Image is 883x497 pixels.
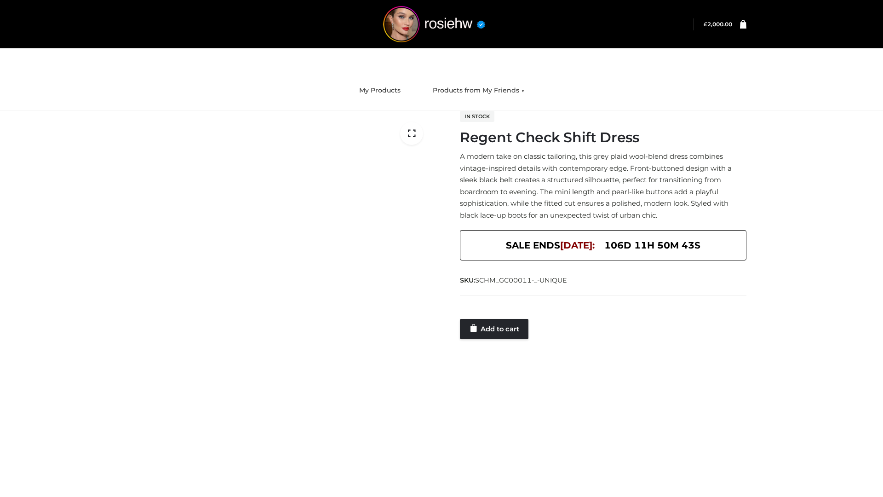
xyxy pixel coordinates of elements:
[460,150,746,221] p: A modern take on classic tailoring, this grey plaid wool-blend dress combines vintage-inspired de...
[460,275,568,286] span: SKU:
[704,21,732,28] a: £2,000.00
[426,81,531,101] a: Products from My Friends
[704,21,707,28] span: £
[352,81,407,101] a: My Products
[460,111,494,122] span: In stock
[475,276,567,284] span: SCHM_GC00011-_-UNIQUE
[460,230,746,260] div: SALE ENDS
[604,237,700,253] span: 106d 11h 50m 43s
[560,240,595,251] span: [DATE]:
[704,21,732,28] bdi: 2,000.00
[460,319,528,339] a: Add to cart
[460,129,746,146] h1: Regent Check Shift Dress
[365,6,503,42] img: rosiehw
